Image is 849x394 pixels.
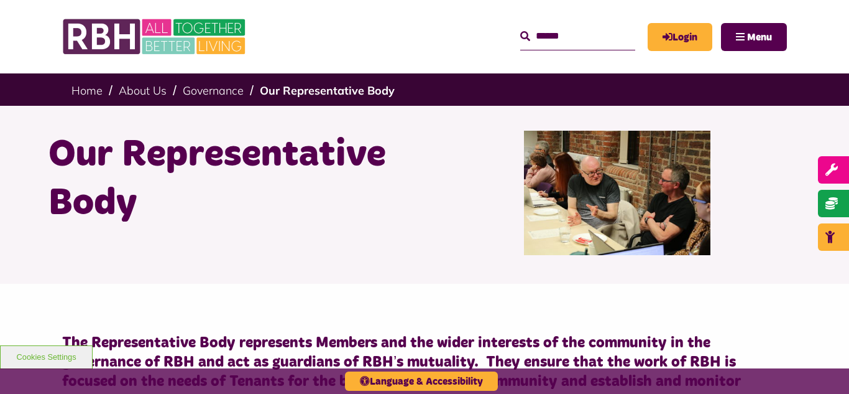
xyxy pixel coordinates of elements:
a: About Us [119,83,167,98]
iframe: Netcall Web Assistant for live chat [793,338,849,394]
a: Governance [183,83,244,98]
button: Navigation [721,23,787,51]
button: Language & Accessibility [345,372,498,391]
a: Home [71,83,103,98]
span: Menu [747,32,772,42]
img: Rep Body [524,131,710,255]
h1: Our Representative Body [48,131,415,228]
a: MyRBH [648,23,712,51]
a: Our Representative Body [260,83,395,98]
img: RBH [62,12,249,61]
